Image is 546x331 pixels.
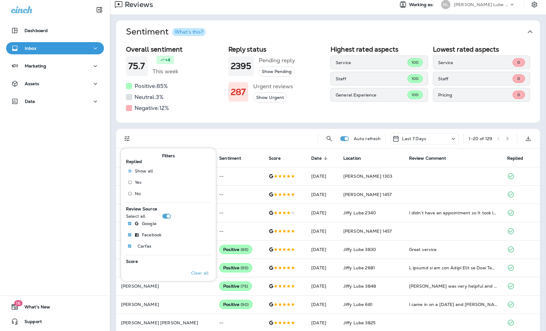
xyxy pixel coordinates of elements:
div: I always go to the Jiffy Lube in Lake Elsinore whenever I need an oil change or other fluids to r... [409,265,497,271]
td: [DATE] [306,185,338,204]
div: What's this? [175,30,203,35]
div: I didn’t have an appointment so It took longer to repair. It was also a Saturday. [409,210,497,216]
td: [DATE] [306,167,338,185]
span: Sentiment [219,156,241,161]
p: [PERSON_NAME] [121,302,209,307]
span: Jiffy Lube 681 [343,302,373,307]
span: What's New [18,304,50,312]
span: Replied [507,156,523,161]
h5: Pending reply [259,56,295,65]
div: Great service [409,246,497,253]
span: 100 [411,60,419,65]
h2: Highest rated aspects [330,45,428,53]
span: Location [343,156,361,161]
span: Location [343,155,369,161]
span: Score [126,259,138,264]
span: ( 95 ) [241,265,248,271]
p: Auto refresh [354,136,381,141]
p: Inbox [25,46,36,51]
span: 0 [517,76,520,81]
p: Select all [126,214,145,219]
td: -- [214,185,264,204]
p: Pricing [438,93,513,97]
p: Facebook [142,232,161,237]
div: Positive [219,263,252,272]
p: +4 [165,57,170,63]
span: Support [18,319,42,326]
p: Staff [336,76,408,81]
button: Assets [6,78,104,90]
div: 1 - 20 of 129 [469,136,492,141]
p: Staff [438,76,513,81]
td: [DATE] [306,277,338,295]
span: [PERSON_NAME] 1457 [343,192,392,197]
span: 0 [517,92,520,97]
p: Last 7 Days [402,136,426,141]
h5: Negative: 12 % [135,103,169,113]
span: Replied [126,159,142,164]
span: Score [269,156,281,161]
span: Jiffy Lube 2340 [343,210,376,216]
span: 100 [411,76,419,81]
span: ( 85 ) [241,247,248,252]
span: 16 [14,300,22,306]
span: Date [311,156,322,161]
span: Date [311,155,330,161]
p: [PERSON_NAME] Lube Centers, Inc [454,2,509,7]
span: [PERSON_NAME] 1303 [343,173,393,179]
button: Marketing [6,60,104,72]
td: [DATE] [306,240,338,259]
button: Show Pending [259,67,295,77]
button: Clear all [189,266,211,281]
span: Filters [162,153,175,158]
h5: Neutral: 3 % [135,92,164,102]
span: Review Source [126,206,157,212]
h1: 287 [231,87,246,97]
button: Export as CSV [522,133,534,145]
p: Service [336,60,408,65]
p: [PERSON_NAME] [121,284,209,289]
td: -- [214,167,264,185]
p: Clear all [191,271,208,276]
td: [DATE] [306,204,338,222]
h1: 2395 [231,61,252,71]
span: Jiffy Lube 3848 [343,283,376,289]
p: Service [438,60,513,65]
div: I came in on a Saturday and Jose, the assistant manager, was Awesome!!! Super friendly and helpfu... [409,301,497,307]
span: Score [269,155,289,161]
h2: Reply status [228,45,326,53]
p: Data [25,99,35,104]
button: 16What's New [6,301,104,313]
span: 100 [411,92,419,97]
td: [DATE] [306,295,338,314]
p: Carfax [138,244,151,249]
p: Marketing [25,64,46,68]
span: Working as: [409,2,435,7]
div: Positive [219,245,252,254]
span: Jiffy Lube 2681 [343,265,375,271]
div: Leonard was very helpful and has an awesome personality. [409,283,497,289]
h5: Positive: 85 % [135,81,168,91]
h5: This week [153,67,178,76]
button: What's this? [172,28,206,36]
button: Inbox [6,42,104,54]
p: Google [142,221,157,226]
span: ( 75 ) [241,284,248,289]
button: SentimentWhat's this? [121,20,545,43]
h1: 75.7 [128,61,145,71]
span: Review Comment [409,155,454,161]
button: Dashboard [6,24,104,37]
p: [PERSON_NAME] [PERSON_NAME] [121,320,209,325]
span: Jiffy Lube 3830 [343,247,376,252]
p: Dashboard [24,28,48,33]
span: No [135,191,141,196]
td: -- [214,222,264,240]
button: Filters [121,133,133,145]
button: Show Urgent [253,93,287,103]
span: [PERSON_NAME] 1457 [343,228,392,234]
span: Jiffy Lube 3825 [343,320,375,326]
h1: Sentiment [126,27,206,37]
button: Support [6,315,104,328]
h2: Overall sentiment [126,45,223,53]
td: [DATE] [306,259,338,277]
